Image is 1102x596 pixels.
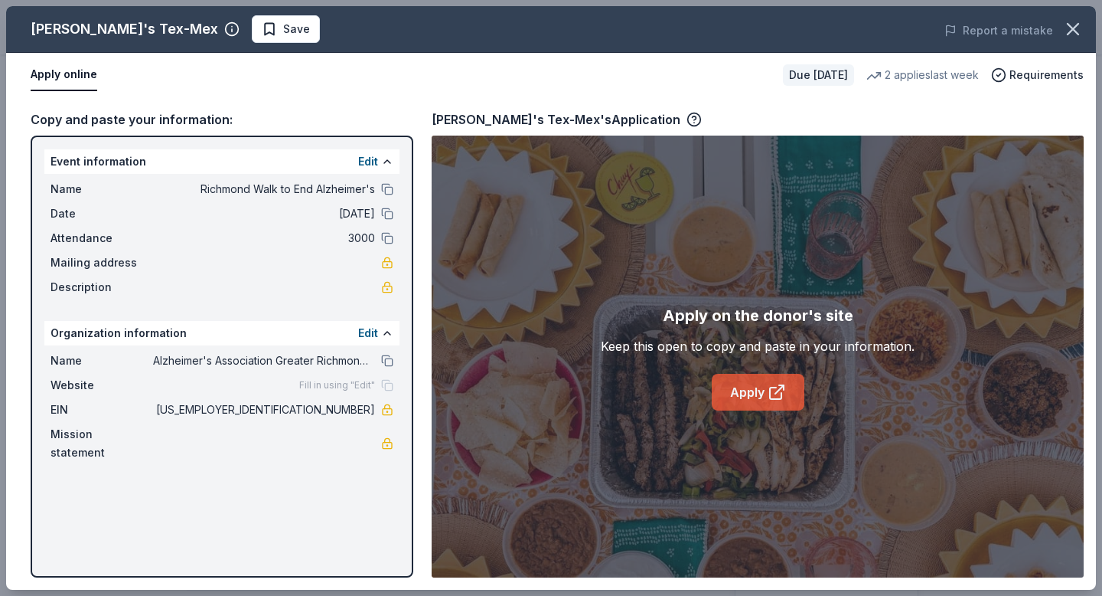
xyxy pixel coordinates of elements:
span: Website [51,376,153,395]
div: 2 applies last week [866,66,979,84]
button: Requirements [991,66,1084,84]
a: Apply [712,374,804,411]
span: Attendance [51,229,153,247]
span: [US_EMPLOYER_IDENTIFICATION_NUMBER] [153,401,375,419]
span: Requirements [1009,66,1084,84]
span: [DATE] [153,205,375,223]
button: Report a mistake [944,21,1053,40]
span: Description [51,278,153,296]
div: Keep this open to copy and paste in your information. [601,337,915,355]
span: EIN [51,401,153,419]
span: Richmond Walk to End Alzheimer's [153,180,375,198]
span: 3000 [153,229,375,247]
div: [PERSON_NAME]'s Tex-Mex [31,17,218,41]
span: Name [51,352,153,370]
button: Edit [358,152,378,171]
div: Copy and paste your information: [31,110,413,129]
button: Apply online [31,59,97,91]
button: Save [252,15,320,43]
span: Mission statement [51,425,153,462]
span: Date [51,205,153,223]
span: Fill in using "Edit" [299,379,375,391]
button: Edit [358,324,378,342]
span: Alzheimer's Association Greater Richmond Chapter [153,352,375,370]
span: Name [51,180,153,198]
div: Event information [44,149,399,174]
span: Mailing address [51,254,153,272]
div: Organization information [44,321,399,345]
div: [PERSON_NAME]'s Tex-Mex's Application [432,110,702,129]
span: Save [283,20,310,38]
div: Apply on the donor's site [663,303,853,328]
div: Due [DATE] [783,64,854,86]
